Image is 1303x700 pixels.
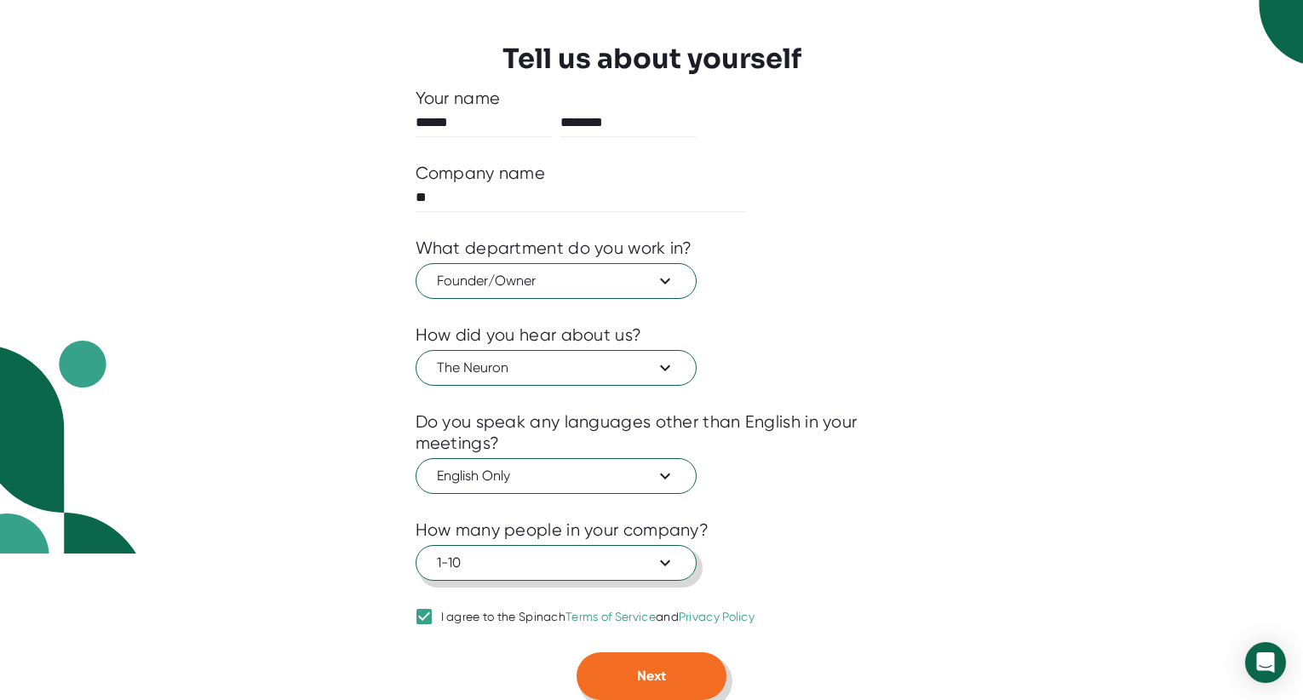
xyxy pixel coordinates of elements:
div: What department do you work in? [416,238,692,259]
button: English Only [416,458,697,494]
span: 1-10 [437,553,675,573]
div: Open Intercom Messenger [1245,642,1286,683]
button: 1-10 [416,545,697,581]
button: The Neuron [416,350,697,386]
a: Terms of Service [565,610,656,623]
button: Founder/Owner [416,263,697,299]
button: Next [577,652,726,700]
h3: Tell us about yourself [502,43,801,75]
div: Your name [416,88,888,109]
span: Founder/Owner [437,271,675,291]
div: I agree to the Spinach and [441,610,755,625]
span: Next [637,668,666,684]
div: How did you hear about us? [416,324,642,346]
div: How many people in your company? [416,519,709,541]
a: Privacy Policy [679,610,755,623]
div: Do you speak any languages other than English in your meetings? [416,411,888,454]
span: The Neuron [437,358,675,378]
div: Company name [416,163,546,184]
span: English Only [437,466,675,486]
